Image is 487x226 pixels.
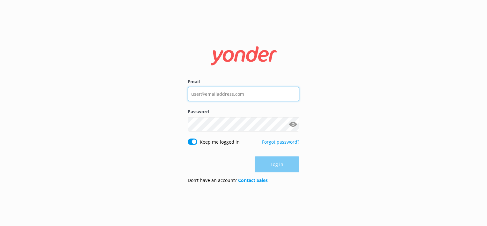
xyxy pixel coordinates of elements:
label: Password [188,108,299,115]
a: Forgot password? [262,139,299,145]
p: Don’t have an account? [188,177,268,184]
button: Show password [287,118,299,131]
input: user@emailaddress.com [188,87,299,101]
label: Email [188,78,299,85]
a: Contact Sales [238,177,268,183]
label: Keep me logged in [200,139,240,146]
